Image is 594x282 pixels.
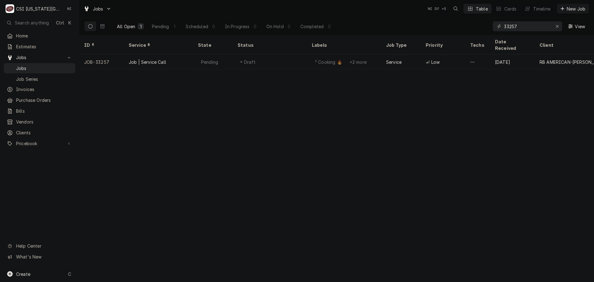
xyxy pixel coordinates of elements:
[139,23,143,30] div: 1
[495,38,528,51] div: Date Received
[253,23,257,30] div: 0
[557,4,589,14] button: New Job
[465,54,490,69] div: —
[173,23,176,30] div: 1
[4,74,75,84] a: Job Series
[186,23,208,30] div: Scheduled
[79,54,124,69] div: JOB-33257
[16,76,72,82] span: Job Series
[56,20,64,26] span: Ctrl
[566,6,587,12] span: New Job
[238,42,301,48] div: Status
[433,4,441,13] div: David Fannin's Avatar
[129,59,166,65] div: Job | Service Call
[81,4,114,14] a: Go to Jobs
[4,41,75,52] a: Estimates
[504,6,517,12] div: Cards
[4,84,75,94] a: Invoices
[4,128,75,138] a: Clients
[266,23,284,30] div: On Hold
[68,20,71,26] span: K
[16,119,72,125] span: Vendors
[16,129,72,136] span: Clients
[93,6,103,12] span: Jobs
[4,63,75,73] a: Jobs
[287,23,291,30] div: 0
[4,252,75,262] a: Go to What's New
[565,21,589,31] button: View
[426,4,434,13] div: NI
[16,54,63,61] span: Jobs
[470,42,485,48] div: Techs
[4,241,75,251] a: Go to Help Center
[16,33,72,39] span: Home
[16,108,72,114] span: Bills
[386,59,402,65] div: Service
[16,140,63,147] span: Pricebook
[426,4,434,13] div: Nate Ingram's Avatar
[16,6,62,12] div: CSI [US_STATE][GEOGRAPHIC_DATA]
[504,21,550,31] input: Keyword search
[6,4,14,13] div: CSI Kansas City's Avatar
[16,271,30,277] span: Create
[552,21,562,31] button: Erase input
[431,59,440,65] span: Low
[129,42,187,48] div: Service
[15,20,49,26] span: Search anything
[426,42,459,48] div: Priority
[300,23,324,30] div: Completed
[16,243,71,249] span: Help Center
[16,65,72,72] span: Jobs
[16,97,72,103] span: Purchase Orders
[476,6,488,12] div: Table
[16,254,71,260] span: What's New
[574,23,586,30] span: View
[451,4,461,14] button: Open search
[84,42,118,48] div: ID
[490,54,535,69] div: [DATE]
[4,95,75,105] a: Purchase Orders
[152,23,169,30] div: Pending
[312,42,376,48] div: Labels
[349,59,367,65] div: +2 more
[16,86,72,93] span: Invoices
[4,52,75,63] a: Go to Jobs
[68,271,71,277] span: C
[440,4,448,13] div: + 5
[4,138,75,149] a: Go to Pricebook
[65,4,74,13] div: NI
[4,106,75,116] a: Bills
[4,117,75,127] a: Vendors
[386,42,416,48] div: Job Type
[117,23,135,30] div: All Open
[198,42,228,48] div: State
[533,6,550,12] div: Timeline
[65,4,74,13] div: Nate Ingram's Avatar
[212,23,216,30] div: 0
[433,4,441,13] div: DF
[4,17,75,28] button: Search anythingCtrlK
[6,4,14,13] div: C
[200,59,219,65] div: Pending
[225,23,250,30] div: In Progress
[327,23,331,30] div: 0
[4,31,75,41] a: Home
[314,59,343,65] div: ² Cooking 🔥
[16,43,72,50] span: Estimates
[243,59,256,65] div: Draft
